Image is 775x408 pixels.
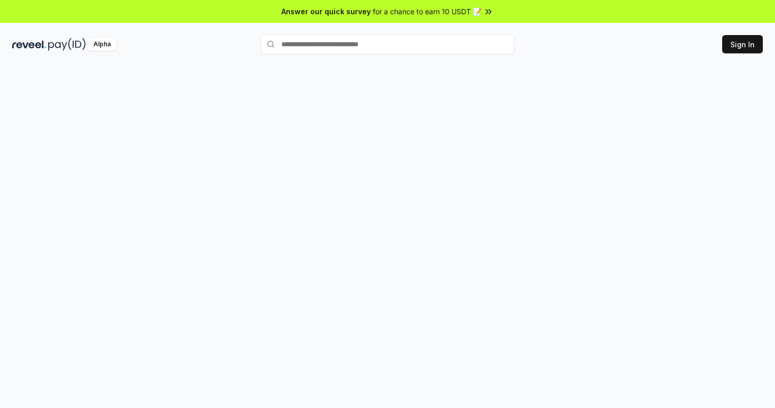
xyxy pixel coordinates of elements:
img: pay_id [48,38,86,51]
span: for a chance to earn 10 USDT 📝 [373,6,481,17]
img: reveel_dark [12,38,46,51]
div: Alpha [88,38,116,51]
button: Sign In [722,35,763,53]
span: Answer our quick survey [281,6,371,17]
